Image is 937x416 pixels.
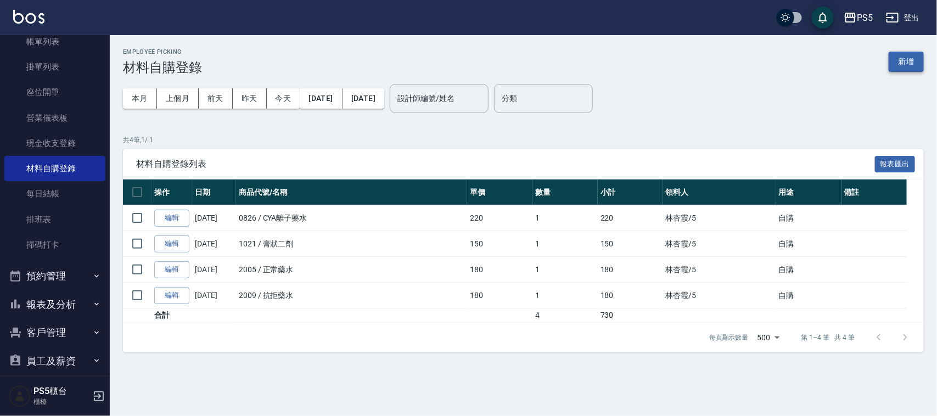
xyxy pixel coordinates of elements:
[4,105,105,131] a: 營業儀表板
[192,257,236,283] td: [DATE]
[598,308,663,323] td: 730
[776,179,841,205] th: 用途
[776,257,841,283] td: 自購
[199,88,233,109] button: 前天
[4,375,105,403] button: 商品管理
[857,11,873,25] div: PS5
[152,308,192,323] td: 合計
[663,283,776,308] td: 林杏霞 /5
[467,283,532,308] td: 180
[532,205,598,231] td: 1
[875,156,916,173] button: 報表匯出
[4,80,105,105] a: 座位開單
[889,52,924,72] button: 新增
[154,235,189,252] a: 編輯
[136,159,875,170] span: 材料自購登錄列表
[4,318,105,347] button: 客戶管理
[532,283,598,308] td: 1
[236,179,467,205] th: 商品代號/名稱
[776,231,841,257] td: 自購
[663,205,776,231] td: 林杏霞 /5
[123,88,157,109] button: 本月
[236,205,467,231] td: 0826 / CYA離子藥水
[13,10,44,24] img: Logo
[467,231,532,257] td: 150
[154,210,189,227] a: 編輯
[801,333,855,342] p: 第 1–4 筆 共 4 筆
[663,179,776,205] th: 領料人
[4,232,105,257] a: 掃碼打卡
[882,8,924,28] button: 登出
[532,179,598,205] th: 數量
[123,48,202,55] h2: Employee Picking
[467,179,532,205] th: 單價
[532,308,598,323] td: 4
[192,231,236,257] td: [DATE]
[233,88,267,109] button: 昨天
[532,231,598,257] td: 1
[152,179,192,205] th: 操作
[236,283,467,308] td: 2009 / 抗拒藥水
[4,131,105,156] a: 現金收支登錄
[192,283,236,308] td: [DATE]
[839,7,877,29] button: PS5
[236,257,467,283] td: 2005 / 正常藥水
[192,205,236,231] td: [DATE]
[4,181,105,206] a: 每日結帳
[4,207,105,232] a: 排班表
[663,231,776,257] td: 林杏霞 /5
[4,290,105,319] button: 報表及分析
[267,88,300,109] button: 今天
[663,257,776,283] td: 林杏霞 /5
[467,205,532,231] td: 220
[9,385,31,407] img: Person
[4,156,105,181] a: 材料自購登錄
[343,88,384,109] button: [DATE]
[598,179,663,205] th: 小計
[123,135,924,145] p: 共 4 筆, 1 / 1
[841,179,907,205] th: 備註
[889,56,924,66] a: 新增
[33,386,89,397] h5: PS5櫃台
[154,261,189,278] a: 編輯
[4,54,105,80] a: 掛單列表
[123,60,202,75] h3: 材料自購登錄
[154,287,189,304] a: 編輯
[776,283,841,308] td: 自購
[33,397,89,407] p: 櫃檯
[875,158,916,168] a: 報表匯出
[753,323,784,352] div: 500
[4,29,105,54] a: 帳單列表
[598,257,663,283] td: 180
[4,347,105,375] button: 員工及薪資
[532,257,598,283] td: 1
[776,205,841,231] td: 自購
[4,262,105,290] button: 預約管理
[709,333,749,342] p: 每頁顯示數量
[467,257,532,283] td: 180
[192,179,236,205] th: 日期
[157,88,199,109] button: 上個月
[598,283,663,308] td: 180
[236,231,467,257] td: 1021 / 膏狀二劑
[598,205,663,231] td: 220
[300,88,342,109] button: [DATE]
[598,231,663,257] td: 150
[812,7,834,29] button: save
